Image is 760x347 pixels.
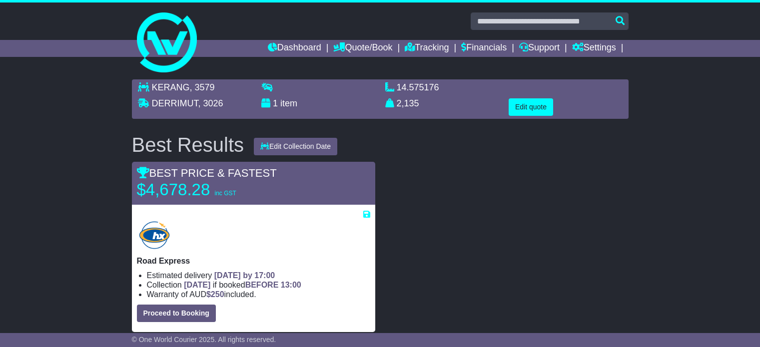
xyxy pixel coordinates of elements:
p: Road Express [137,256,370,266]
a: Support [519,40,560,57]
span: if booked [184,281,301,289]
span: 14.575176 [397,82,439,92]
a: Dashboard [268,40,321,57]
span: 13:00 [281,281,301,289]
span: BEST PRICE & FASTEST [137,167,277,179]
li: Estimated delivery [147,271,370,280]
span: BEFORE [245,281,279,289]
img: Hunter Express: Road Express [137,219,172,251]
span: , 3026 [198,98,223,108]
button: Edit quote [509,98,553,116]
span: DERRIMUT [152,98,198,108]
span: 1 [273,98,278,108]
a: Tracking [405,40,449,57]
span: $ [206,290,224,299]
span: item [280,98,297,108]
span: inc GST [214,190,236,197]
p: $4,678.28 [137,180,262,200]
span: 2,135 [397,98,419,108]
a: Quote/Book [333,40,392,57]
span: , 3579 [190,82,215,92]
span: 250 [211,290,224,299]
a: Settings [572,40,616,57]
span: [DATE] by 17:00 [214,271,275,280]
span: [DATE] [184,281,210,289]
button: Edit Collection Date [254,138,337,155]
li: Collection [147,280,370,290]
span: © One World Courier 2025. All rights reserved. [132,336,276,344]
a: Financials [461,40,507,57]
button: Proceed to Booking [137,305,216,322]
div: Best Results [127,134,249,156]
span: KERANG [152,82,190,92]
li: Warranty of AUD included. [147,290,370,299]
